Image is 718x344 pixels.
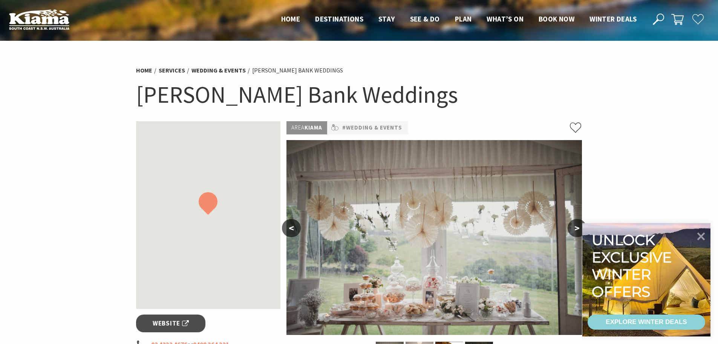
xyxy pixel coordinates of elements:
nav: Main Menu [274,13,644,26]
a: Website [136,315,206,332]
li: [PERSON_NAME] Bank Weddings [252,66,343,76]
a: Services [159,66,185,74]
span: Website [153,318,189,329]
span: Book now [539,14,574,23]
img: Kiama Logo [9,9,69,30]
span: Home [281,14,300,23]
a: #Wedding & Events [342,123,402,133]
span: Plan [455,14,472,23]
span: Area [291,124,305,131]
p: Kiama [286,121,327,134]
span: Destinations [315,14,363,23]
div: Unlock exclusive winter offers [592,231,675,300]
div: EXPLORE WINTER DEALS [606,315,687,330]
button: > [568,219,586,237]
a: EXPLORE WINTER DEALS [588,315,705,330]
span: Winter Deals [589,14,637,23]
h1: [PERSON_NAME] Bank Weddings [136,79,582,110]
span: Stay [378,14,395,23]
a: Wedding & Events [191,66,246,74]
span: What’s On [487,14,524,23]
a: Home [136,66,152,74]
span: See & Do [410,14,440,23]
button: < [282,219,301,237]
